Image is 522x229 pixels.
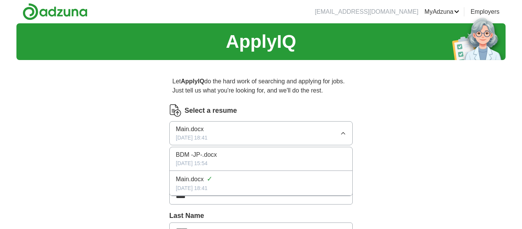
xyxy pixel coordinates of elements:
[181,78,204,84] strong: ApplyIQ
[176,150,217,159] span: BDM -JP-.docx
[207,174,212,184] span: ✓
[169,74,353,98] p: Let do the hard work of searching and applying for jobs. Just tell us what you're looking for, an...
[169,121,353,145] button: Main.docx[DATE] 18:41
[176,134,208,142] span: [DATE] 18:41
[176,159,346,167] div: [DATE] 15:54
[425,7,460,16] a: MyAdzuna
[470,7,499,16] a: Employers
[176,184,346,192] div: [DATE] 18:41
[23,3,88,20] img: Adzuna logo
[226,28,296,55] h1: ApplyIQ
[176,175,204,184] span: Main.docx
[169,104,182,117] img: CV Icon
[315,7,418,16] li: [EMAIL_ADDRESS][DOMAIN_NAME]
[176,125,204,134] span: Main.docx
[169,211,353,221] label: Last Name
[185,106,237,116] label: Select a resume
